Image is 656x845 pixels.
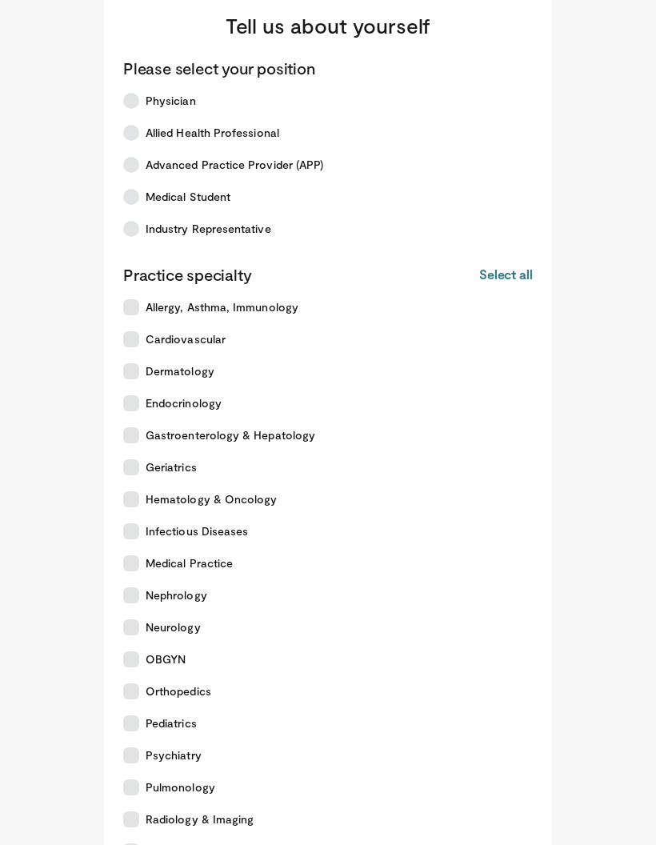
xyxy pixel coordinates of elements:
[146,189,230,205] span: Medical Student
[146,747,202,763] span: Psychiatry
[146,331,226,347] span: Cardiovascular
[146,157,323,173] span: Advanced Practice Provider (APP)
[146,651,186,667] span: OBGYN
[123,13,533,38] h3: Tell us about yourself
[146,715,197,731] span: Pediatrics
[146,523,248,539] span: Infectious Diseases
[123,58,315,78] p: Please select your position
[146,221,271,237] span: Industry Representative
[146,459,197,475] span: Geriatrics
[146,363,214,379] span: Dermatology
[146,491,277,507] span: Hematology & Oncology
[146,395,222,411] span: Endocrinology
[146,125,279,141] span: Allied Health Professional
[146,683,211,699] span: Orthopedics
[123,264,251,285] p: Practice specialty
[146,619,201,635] span: Neurology
[146,555,233,571] span: Medical Practice
[146,93,196,109] span: Physician
[146,811,254,827] span: Radiology & Imaging
[146,587,207,603] span: Nephrology
[479,266,533,283] button: Select all
[146,427,315,443] span: Gastroenterology & Hepatology
[146,299,298,315] span: Allergy, Asthma, Immunology
[146,779,215,795] span: Pulmonology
